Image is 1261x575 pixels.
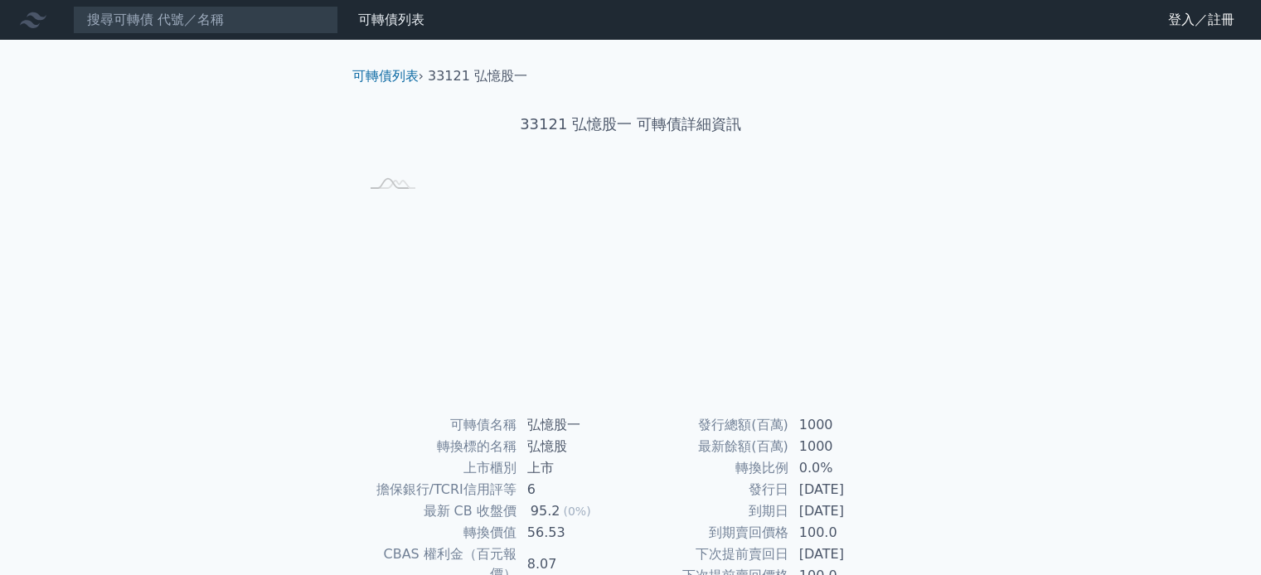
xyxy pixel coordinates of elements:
[359,479,517,500] td: 擔保銀行/TCRI信用評等
[631,500,789,522] td: 到期日
[631,414,789,436] td: 發行總額(百萬)
[339,113,923,136] h1: 33121 弘憶股一 可轉債詳細資訊
[73,6,338,34] input: 搜尋可轉債 代號／名稱
[631,479,789,500] td: 發行日
[789,544,903,565] td: [DATE]
[789,414,903,436] td: 1000
[517,436,631,457] td: 弘憶股
[527,501,564,521] div: 95.2
[631,457,789,479] td: 轉換比例
[631,522,789,544] td: 到期賣回價格
[359,522,517,544] td: 轉換價值
[517,414,631,436] td: 弘憶股一
[631,436,789,457] td: 最新餘額(百萬)
[631,544,789,565] td: 下次提前賣回日
[789,479,903,500] td: [DATE]
[789,500,903,522] td: [DATE]
[358,12,424,27] a: 可轉債列表
[359,457,517,479] td: 上市櫃別
[789,436,903,457] td: 1000
[789,457,903,479] td: 0.0%
[359,500,517,522] td: 最新 CB 收盤價
[563,505,590,518] span: (0%)
[1155,7,1248,33] a: 登入／註冊
[517,457,631,479] td: 上市
[517,479,631,500] td: 6
[789,522,903,544] td: 100.0
[428,66,527,86] li: 33121 弘憶股一
[352,66,424,86] li: ›
[359,414,517,436] td: 可轉債名稱
[352,68,419,84] a: 可轉債列表
[517,522,631,544] td: 56.53
[359,436,517,457] td: 轉換標的名稱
